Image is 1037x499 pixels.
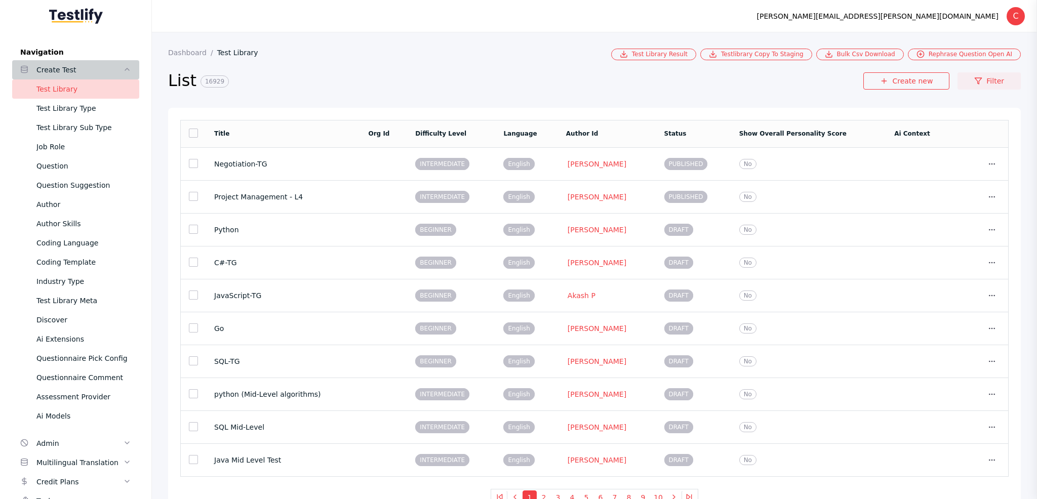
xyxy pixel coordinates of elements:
section: SQL-TG [214,357,352,365]
span: BEGINNER [415,224,456,236]
a: [PERSON_NAME] [566,390,628,399]
div: Test Library [36,83,131,95]
a: Test Library Sub Type [12,118,139,137]
div: Create Test [36,64,123,76]
div: [PERSON_NAME][EMAIL_ADDRESS][PERSON_NAME][DOMAIN_NAME] [757,10,999,22]
div: Question [36,160,131,172]
span: No [739,192,756,202]
section: Python [214,226,352,234]
span: English [503,158,534,170]
span: English [503,191,534,203]
img: Testlify - Backoffice [49,8,103,24]
span: No [739,159,756,169]
a: [PERSON_NAME] [566,455,628,465]
a: Questionnaire Comment [12,368,139,387]
a: Org Id [369,130,390,137]
a: Industry Type [12,272,139,291]
div: Test Library Sub Type [36,121,131,134]
a: [PERSON_NAME] [566,159,628,169]
div: Industry Type [36,275,131,287]
span: No [739,422,756,432]
div: Coding Language [36,237,131,249]
div: Job Role [36,141,131,153]
a: [PERSON_NAME] [566,258,628,267]
section: python (Mid-Level algorithms) [214,390,352,398]
a: Author Skills [12,214,139,233]
span: DRAFT [664,355,693,367]
h2: List [168,70,863,92]
div: Coding Template [36,256,131,268]
span: No [739,225,756,235]
a: Coding Template [12,253,139,272]
span: English [503,257,534,269]
a: Author Id [566,130,599,137]
a: Test Library Meta [12,291,139,310]
a: [PERSON_NAME] [566,225,628,234]
section: SQL Mid-Level [214,423,352,431]
span: BEGINNER [415,355,456,367]
span: INTERMEDIATE [415,454,469,466]
span: English [503,355,534,367]
span: BEGINNER [415,289,456,302]
span: DRAFT [664,224,693,236]
a: Testlibrary Copy To Staging [700,49,812,60]
span: No [739,258,756,268]
a: [PERSON_NAME] [566,357,628,366]
span: BEGINNER [415,322,456,335]
span: PUBLISHED [664,191,708,203]
span: English [503,421,534,433]
a: Ai Extensions [12,329,139,349]
span: English [503,454,534,466]
a: Coding Language [12,233,139,253]
a: Bulk Csv Download [816,49,904,60]
div: Credit Plans [36,476,123,488]
span: PUBLISHED [664,158,708,170]
a: [PERSON_NAME] [566,423,628,432]
label: Navigation [12,48,139,56]
div: Author Skills [36,218,131,230]
a: Discover [12,310,139,329]
span: DRAFT [664,322,693,335]
div: Assessment Provider [36,391,131,403]
a: Filter [958,72,1021,90]
section: Java Mid Level Test [214,456,352,464]
a: Ai Models [12,406,139,426]
span: No [739,455,756,465]
a: Assessment Provider [12,387,139,406]
span: English [503,322,534,335]
a: [PERSON_NAME] [566,192,628,201]
a: Test Library [217,49,266,57]
span: No [739,356,756,366]
span: 16929 [201,75,229,88]
span: DRAFT [664,289,693,302]
a: Test Library Result [611,49,696,60]
div: Test Library Type [36,102,131,114]
span: INTERMEDIATE [415,421,469,433]
section: Project Management - L4 [214,193,352,201]
a: Language [503,130,537,137]
span: English [503,289,534,302]
div: Admin [36,437,123,449]
span: DRAFT [664,388,693,400]
span: DRAFT [664,257,693,269]
div: Author [36,198,131,211]
span: English [503,388,534,400]
span: INTERMEDIATE [415,388,469,400]
a: Akash P [566,291,597,300]
span: INTERMEDIATE [415,158,469,170]
div: Test Library Meta [36,295,131,307]
div: Question Suggestion [36,179,131,191]
span: English [503,224,534,236]
div: Questionnaire Comment [36,371,131,384]
span: DRAFT [664,454,693,466]
a: Question Suggestion [12,176,139,195]
span: DRAFT [664,421,693,433]
section: C#-TG [214,259,352,267]
div: Ai Models [36,410,131,422]
section: Negotiation-TG [214,160,352,168]
span: No [739,323,756,334]
span: No [739,290,756,301]
a: Job Role [12,137,139,156]
div: Questionnaire Pick Config [36,352,131,364]
a: Ai Context [894,130,930,137]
